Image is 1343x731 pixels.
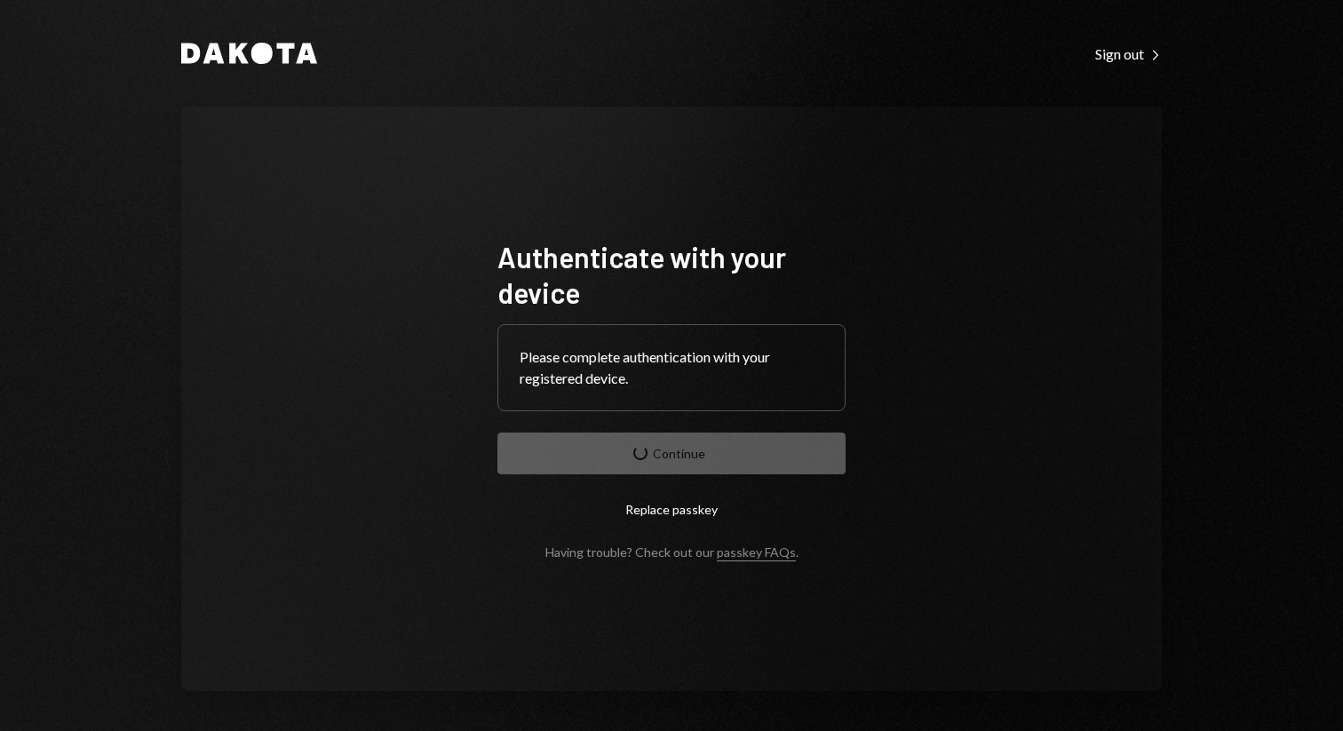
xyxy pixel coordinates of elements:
div: Having trouble? Check out our . [545,544,799,560]
a: passkey FAQs [717,544,796,561]
a: Sign out [1095,44,1162,63]
h1: Authenticate with your device [497,239,846,310]
button: Replace passkey [497,489,846,530]
div: Please complete authentication with your registered device. [520,346,823,389]
div: Sign out [1095,45,1162,63]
